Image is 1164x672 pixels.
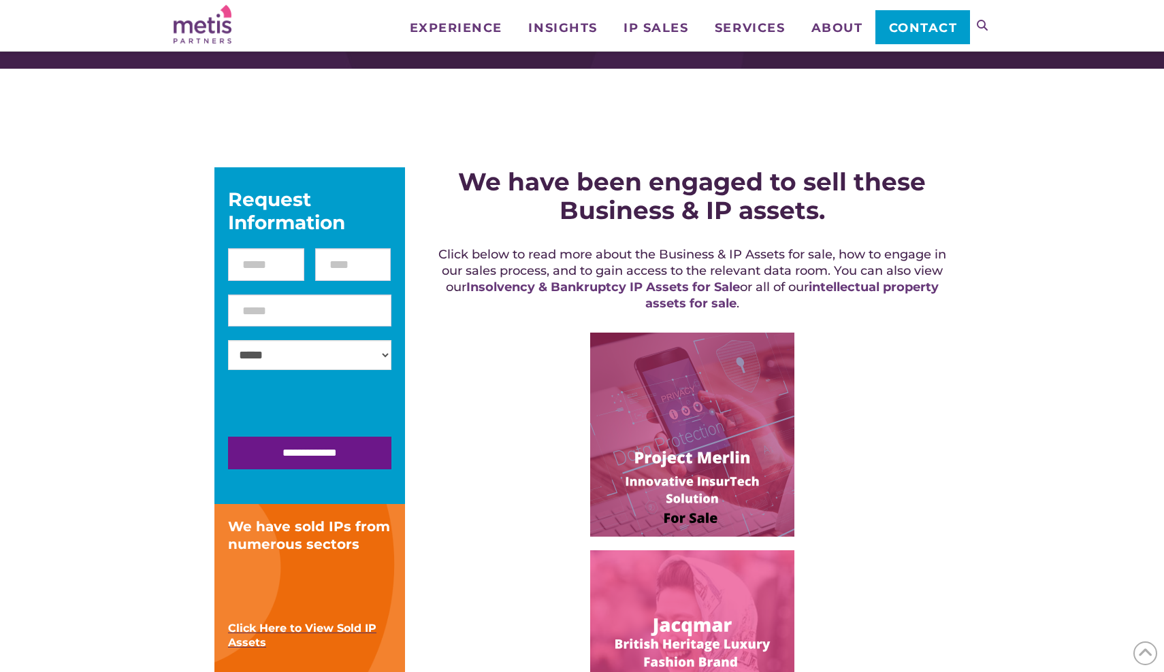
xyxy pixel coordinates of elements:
[528,22,597,34] span: Insights
[435,246,950,312] h5: Click below to read more about the Business & IP Assets for sale, how to engage in our sales proc...
[174,5,231,44] img: Metis Partners
[811,22,863,34] span: About
[889,22,958,34] span: Contact
[458,167,926,225] strong: We have been engaged to sell these Business & IP assets.
[228,622,376,649] a: Click Here to View Sold IP Assets
[1133,641,1157,665] span: Back to Top
[715,22,785,34] span: Services
[228,188,391,234] div: Request Information
[466,280,740,295] a: Insolvency & Bankruptcy IP Assets for Sale
[590,333,794,537] img: Image
[645,280,939,311] a: intellectual property assets for sale
[875,10,970,44] a: Contact
[624,22,688,34] span: IP Sales
[410,22,502,34] span: Experience
[228,518,391,553] div: We have sold IPs from numerous sectors
[228,384,435,437] iframe: reCAPTCHA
